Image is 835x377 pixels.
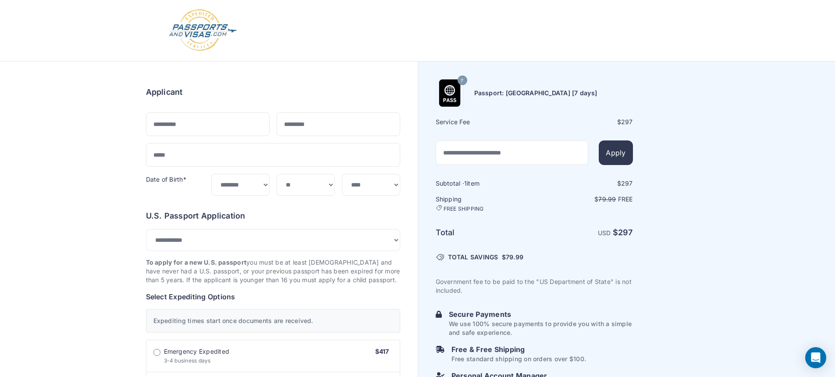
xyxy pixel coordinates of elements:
div: Open Intercom Messenger [805,347,826,368]
h6: Total [436,226,533,239]
strong: To apply for a new U.S. passport [146,259,247,266]
img: Logo [168,9,238,52]
div: $ [535,179,633,188]
div: Expediting times start once documents are received. [146,309,400,333]
h6: Service Fee [436,118,533,126]
h6: Select Expediting Options [146,291,400,302]
h6: Secure Payments [449,309,633,320]
span: 7 [461,75,463,86]
span: 297 [618,228,633,237]
span: 3-4 business days [164,357,211,364]
span: Free [618,195,633,203]
div: $ [535,118,633,126]
h6: Shipping [436,195,533,212]
span: 297 [621,118,633,126]
img: Product Name [436,79,463,107]
strong: $ [613,228,633,237]
span: TOTAL SAVINGS [448,253,498,262]
span: USD [598,229,611,237]
span: 1 [464,180,467,187]
p: Free standard shipping on orders over $100. [451,355,586,363]
span: 79.99 [506,253,523,261]
span: $ [502,253,523,262]
label: Date of Birth* [146,176,186,183]
span: FREE SHIPPING [444,205,484,212]
p: Government fee to be paid to the "US Department of State" is not included. [436,277,633,295]
span: Emergency Expedited [164,347,230,356]
button: Apply [599,140,632,165]
h6: Subtotal · item [436,179,533,188]
p: We use 100% secure payments to provide you with a simple and safe experience. [449,320,633,337]
h6: Free & Free Shipping [451,344,586,355]
p: $ [535,195,633,204]
span: $417 [375,348,389,355]
h6: Passport: [GEOGRAPHIC_DATA] [7 days] [474,89,597,97]
h6: Applicant [146,86,183,98]
span: 79.99 [598,195,616,203]
p: you must be at least [DEMOGRAPHIC_DATA] and have never had a U.S. passport, or your previous pass... [146,258,400,284]
h6: U.S. Passport Application [146,210,400,222]
span: 297 [621,180,633,187]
